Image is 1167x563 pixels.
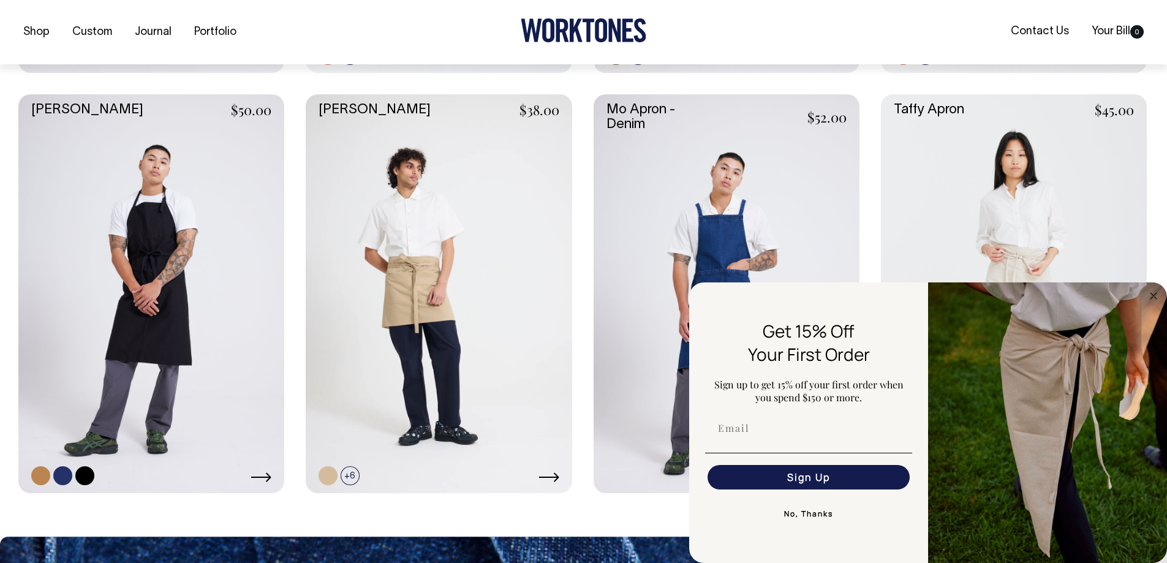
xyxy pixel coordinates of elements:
[67,22,117,42] a: Custom
[1146,289,1161,303] button: Close dialog
[708,416,910,440] input: Email
[763,319,855,342] span: Get 15% Off
[1087,21,1149,42] a: Your Bill0
[689,282,1167,563] div: FLYOUT Form
[714,378,904,404] span: Sign up to get 15% off your first order when you spend $150 or more.
[341,466,360,485] span: +6
[705,502,912,526] button: No, Thanks
[1006,21,1074,42] a: Contact Us
[130,22,176,42] a: Journal
[1130,25,1144,39] span: 0
[748,342,870,366] span: Your First Order
[708,465,910,489] button: Sign Up
[18,22,55,42] a: Shop
[189,22,241,42] a: Portfolio
[928,282,1167,563] img: 5e34ad8f-4f05-4173-92a8-ea475ee49ac9.jpeg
